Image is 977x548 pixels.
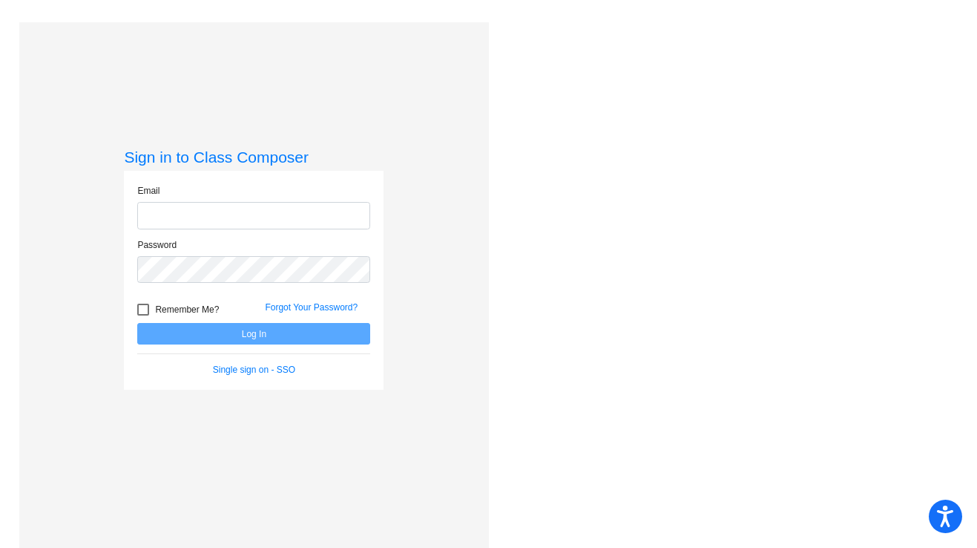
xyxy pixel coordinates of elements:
a: Forgot Your Password? [265,302,358,313]
a: Single sign on - SSO [213,365,295,375]
span: Remember Me? [155,301,219,319]
label: Password [137,238,177,252]
label: Email [137,184,159,198]
button: Log In [137,323,370,345]
h3: Sign in to Class Composer [124,148,384,166]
